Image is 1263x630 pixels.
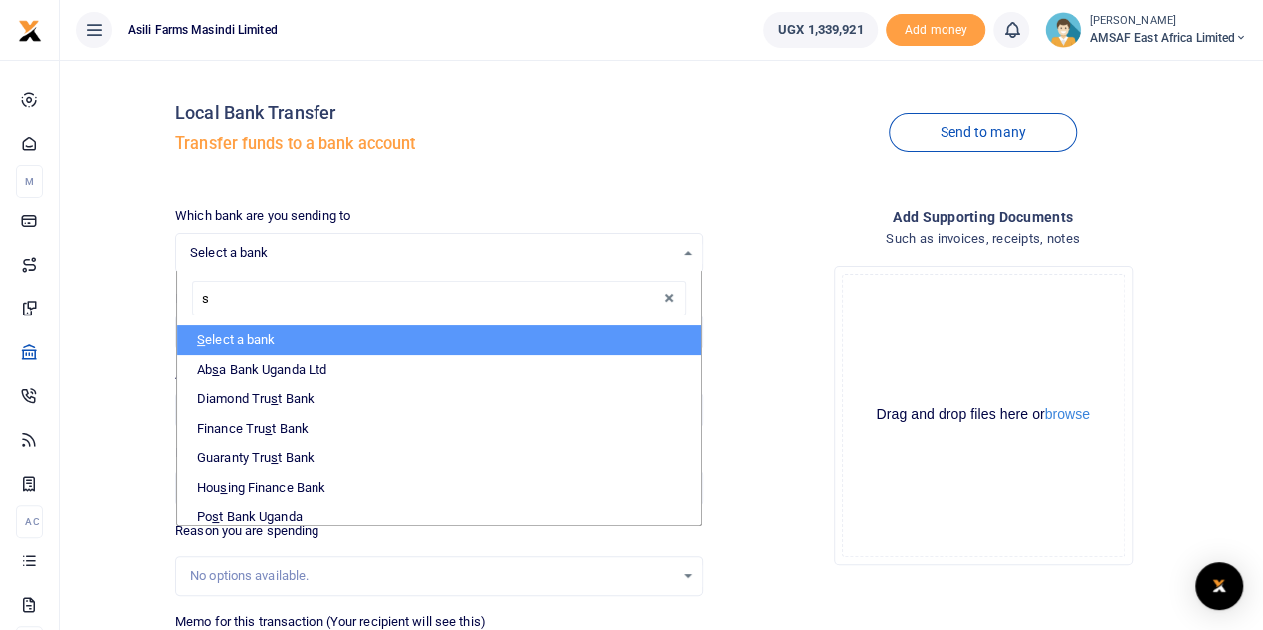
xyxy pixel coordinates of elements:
[16,505,43,538] li: Ac
[886,21,985,36] a: Add money
[1045,12,1081,48] img: profile-user
[18,22,42,37] a: logo-small logo-large logo-large
[177,443,701,473] li: Guaranty Tru t Bank
[271,450,278,465] span: s
[778,20,863,40] span: UGX 1,339,921
[212,509,219,524] span: s
[120,21,286,39] span: Asili Farms Masindi Limited
[197,332,205,347] span: S
[834,266,1133,565] div: File Uploader
[265,421,272,436] span: s
[175,443,258,463] label: Phone number
[177,325,701,355] li: elect a bank
[177,473,701,503] li: Hou ing Finance Bank
[175,134,703,154] h5: Transfer funds to a bank account
[177,384,701,414] li: Diamond Tru t Bank
[719,228,1247,250] h4: Such as invoices, receipts, notes
[175,315,430,349] input: Enter account number
[175,393,703,427] input: UGX
[190,566,674,586] div: No options available.
[175,365,319,385] label: Amount you want to send
[220,480,227,495] span: s
[177,355,701,385] li: Ab a Bank Uganda Ltd
[212,362,219,377] span: s
[1089,29,1247,47] span: AMSAF East Africa Limited
[175,206,350,226] label: Which bank are you sending to
[886,14,985,47] span: Add money
[175,102,703,124] h4: Local Bank Transfer
[271,391,278,406] span: s
[175,521,318,541] label: Reason you are spending
[190,243,674,263] span: Select a bank
[1045,407,1090,421] button: browse
[1089,13,1247,30] small: [PERSON_NAME]
[1045,12,1247,48] a: profile-user [PERSON_NAME] AMSAF East Africa Limited
[886,14,985,47] li: Toup your wallet
[755,12,886,48] li: Wallet ballance
[889,113,1076,152] a: Send to many
[18,19,42,43] img: logo-small
[175,471,430,505] input: Enter phone number
[177,414,701,444] li: Finance Tru t Bank
[843,405,1124,424] div: Drag and drop files here or
[177,502,701,532] li: Po t Bank Uganda
[763,12,878,48] a: UGX 1,339,921
[719,206,1247,228] h4: Add supporting Documents
[16,165,43,198] li: M
[175,289,333,309] label: Recipient's account number
[1195,562,1243,610] div: Open Intercom Messenger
